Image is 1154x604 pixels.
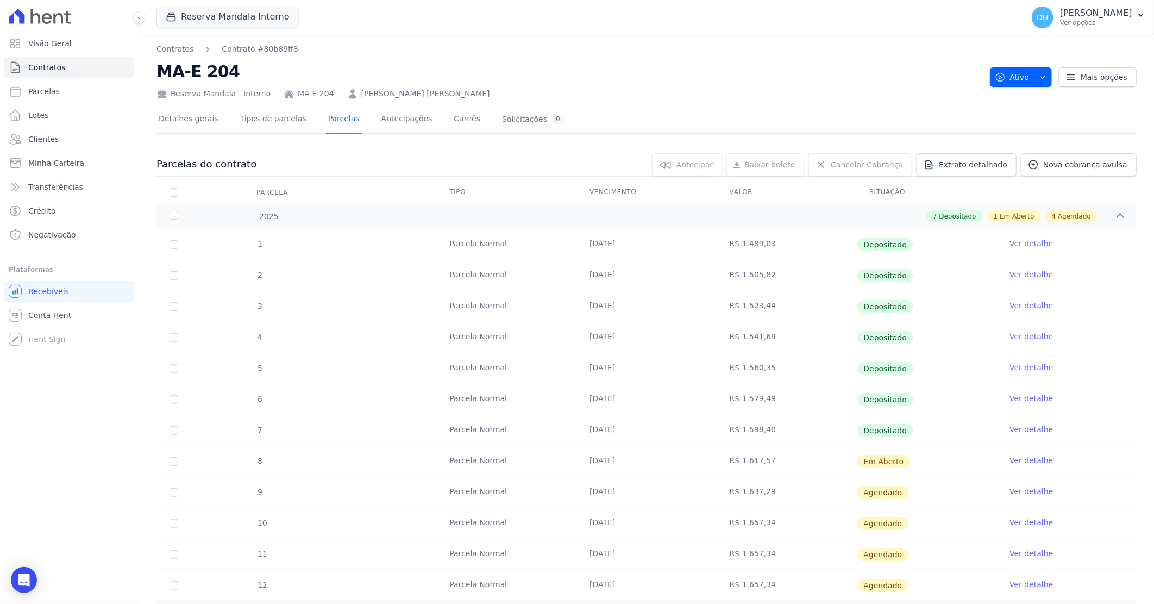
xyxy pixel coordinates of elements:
[576,229,717,260] td: [DATE]
[857,579,909,592] span: Agendado
[717,415,857,446] td: R$ 1.598,40
[156,158,256,171] h3: Parcelas do contrato
[170,550,178,559] input: default
[170,302,178,311] input: Só é possível selecionar pagamentos em aberto
[170,240,178,249] input: Só é possível selecionar pagamentos em aberto
[933,211,937,221] span: 7
[256,364,262,372] span: 5
[1058,67,1137,87] a: Mais opções
[990,67,1052,87] button: Ativo
[857,269,914,282] span: Depositado
[717,291,857,322] td: R$ 1.523,44
[170,395,178,404] input: Só é possível selecionar pagamentos em aberto
[1009,486,1053,497] a: Ver detalhe
[170,488,178,497] input: default
[436,477,576,508] td: Parcela Normal
[717,477,857,508] td: R$ 1.637,29
[4,200,134,222] a: Crédito
[4,57,134,78] a: Contratos
[4,304,134,326] a: Conta Hent
[1009,548,1053,559] a: Ver detalhe
[256,488,262,496] span: 9
[717,229,857,260] td: R$ 1.489,03
[170,426,178,435] input: Só é possível selecionar pagamentos em aberto
[436,446,576,477] td: Parcela Normal
[256,457,262,465] span: 8
[28,134,59,145] span: Clientes
[576,508,717,539] td: [DATE]
[857,331,914,344] span: Depositado
[259,211,279,222] span: 2025
[436,322,576,353] td: Parcela Normal
[436,353,576,384] td: Parcela Normal
[717,322,857,353] td: R$ 1.541,69
[256,240,262,248] span: 1
[502,114,565,124] div: Solicitações
[256,519,267,527] span: 10
[256,550,267,558] span: 11
[28,62,65,73] span: Contratos
[857,300,914,313] span: Depositado
[857,455,911,468] span: Em Aberto
[857,238,914,251] span: Depositado
[28,206,56,216] span: Crédito
[238,105,309,134] a: Tipos de parcelas
[576,477,717,508] td: [DATE]
[1009,269,1053,280] a: Ver detalhe
[379,105,435,134] a: Antecipações
[170,333,178,342] input: Só é possível selecionar pagamentos em aberto
[170,271,178,280] input: Só é possível selecionar pagamentos em aberto
[11,567,37,593] div: Open Intercom Messenger
[4,281,134,302] a: Recebíveis
[1043,159,1127,170] span: Nova cobrança avulsa
[1000,211,1034,221] span: Em Aberto
[1009,331,1053,342] a: Ver detalhe
[28,38,72,49] span: Visão Geral
[156,43,193,55] a: Contratos
[1058,211,1091,221] span: Agendado
[939,211,976,221] span: Depositado
[857,424,914,437] span: Depositado
[717,384,857,415] td: R$ 1.579,49
[717,181,857,204] th: Valor
[170,457,178,466] input: default
[436,539,576,570] td: Parcela Normal
[576,353,717,384] td: [DATE]
[857,181,997,204] th: Situação
[256,581,267,589] span: 12
[576,446,717,477] td: [DATE]
[1060,8,1132,18] p: [PERSON_NAME]
[857,517,909,530] span: Agendado
[1009,455,1053,466] a: Ver detalhe
[436,384,576,415] td: Parcela Normal
[576,291,717,322] td: [DATE]
[1009,300,1053,311] a: Ver detalhe
[917,153,1017,176] a: Extrato detalhado
[4,104,134,126] a: Lotes
[4,224,134,246] a: Negativação
[551,114,565,124] div: 0
[256,333,262,341] span: 4
[857,486,909,499] span: Agendado
[170,581,178,590] input: default
[717,446,857,477] td: R$ 1.617,57
[326,105,362,134] a: Parcelas
[436,229,576,260] td: Parcela Normal
[576,415,717,446] td: [DATE]
[939,159,1007,170] span: Extrato detalhado
[576,570,717,601] td: [DATE]
[1021,153,1137,176] a: Nova cobrança avulsa
[436,260,576,291] td: Parcela Normal
[4,80,134,102] a: Parcelas
[243,182,301,203] div: Parcela
[256,426,262,434] span: 7
[28,110,49,121] span: Lotes
[4,152,134,174] a: Minha Carteira
[717,539,857,570] td: R$ 1.657,34
[857,362,914,375] span: Depositado
[1052,211,1056,221] span: 4
[576,322,717,353] td: [DATE]
[361,88,490,99] a: [PERSON_NAME] [PERSON_NAME]
[436,415,576,446] td: Parcela Normal
[436,508,576,539] td: Parcela Normal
